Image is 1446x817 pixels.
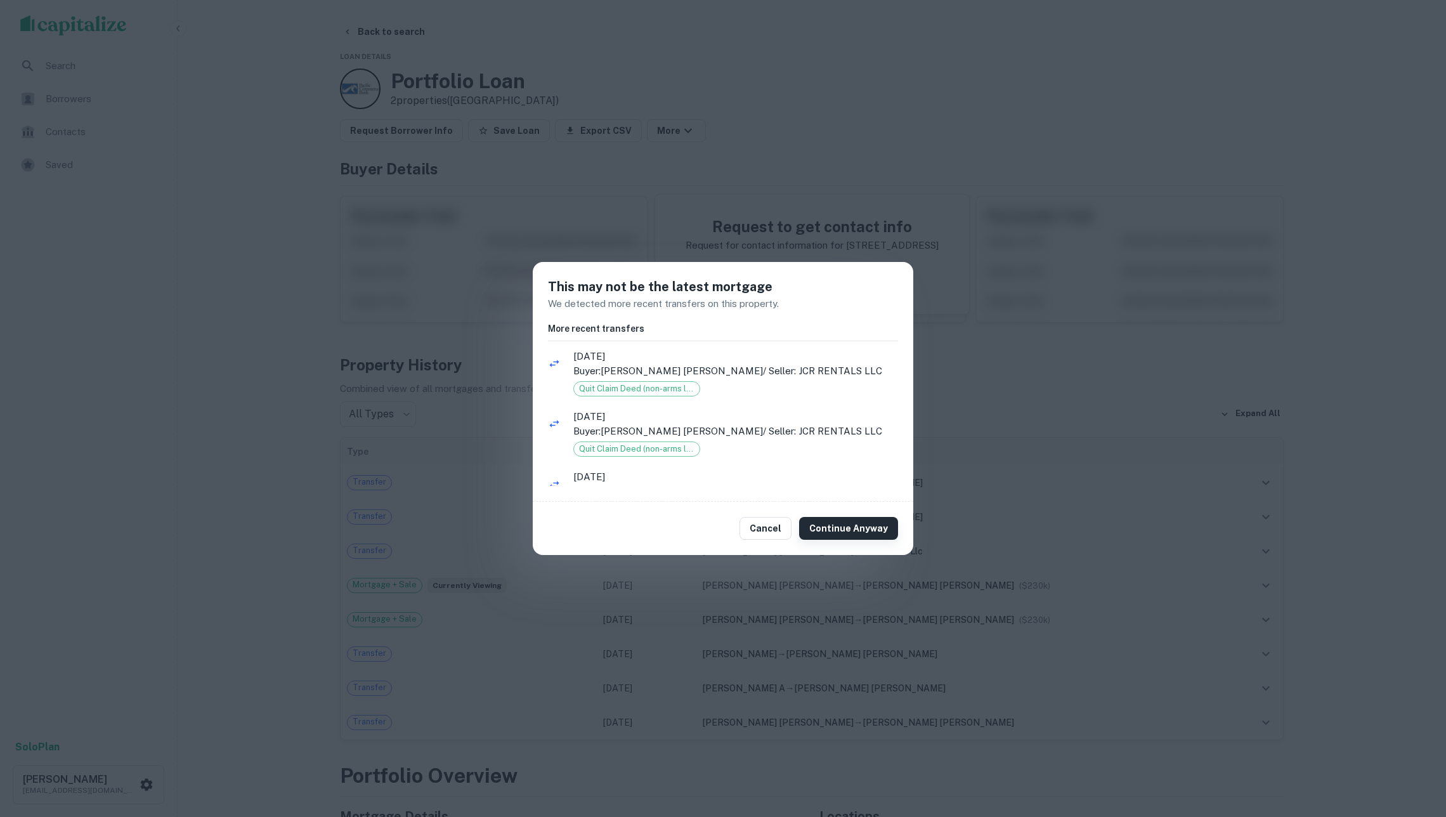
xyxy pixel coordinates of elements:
div: Quit Claim Deed (non-arms length) [573,381,700,396]
span: [DATE] [573,349,898,364]
p: Buyer: [PERSON_NAME] [PERSON_NAME] / Seller: JCR RENTALS LLC [573,363,898,379]
p: Buyer: JCR RENTALS LLC / Seller: [PERSON_NAME] [PERSON_NAME] [573,485,898,500]
iframe: Chat Widget [1383,716,1446,776]
span: [DATE] [573,409,898,424]
span: Quit Claim Deed (non-arms length) [574,382,700,395]
button: Continue Anyway [799,517,898,540]
span: Quit Claim Deed (non-arms length) [574,443,700,455]
p: Buyer: [PERSON_NAME] [PERSON_NAME] / Seller: JCR RENTALS LLC [573,424,898,439]
div: Quit Claim Deed (non-arms length) [573,441,700,457]
span: [DATE] [573,469,898,485]
p: We detected more recent transfers on this property. [548,296,898,311]
button: Cancel [739,517,791,540]
h6: More recent transfers [548,322,898,336]
h5: This may not be the latest mortgage [548,277,898,296]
